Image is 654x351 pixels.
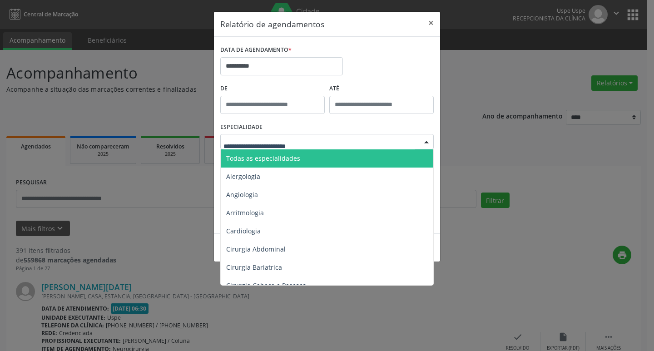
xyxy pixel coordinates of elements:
[226,245,286,253] span: Cirurgia Abdominal
[220,18,324,30] h5: Relatório de agendamentos
[422,12,440,34] button: Close
[226,172,260,181] span: Alergologia
[226,190,258,199] span: Angiologia
[220,120,263,134] label: ESPECIALIDADE
[220,82,325,96] label: De
[220,43,292,57] label: DATA DE AGENDAMENTO
[226,263,282,272] span: Cirurgia Bariatrica
[226,281,306,290] span: Cirurgia Cabeça e Pescoço
[329,82,434,96] label: ATÉ
[226,154,300,163] span: Todas as especialidades
[226,227,261,235] span: Cardiologia
[226,208,264,217] span: Arritmologia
